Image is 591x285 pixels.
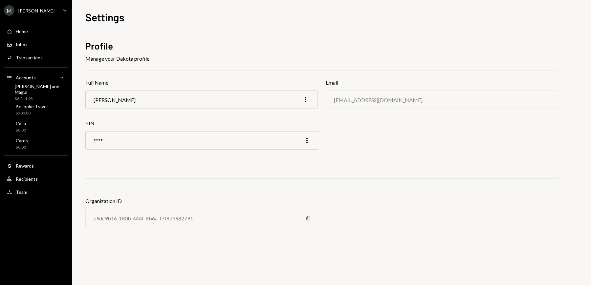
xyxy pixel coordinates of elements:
div: Rewards [16,163,34,169]
a: Casa$0.00 [4,119,68,134]
a: Rewards [4,160,68,172]
div: [EMAIL_ADDRESS][DOMAIN_NAME] [334,97,423,103]
div: Recipients [16,176,38,182]
a: Home [4,25,68,37]
div: $0.00 [16,145,28,150]
div: Bespoke Travel [16,104,48,109]
div: Casa [16,121,26,126]
div: $300.00 [16,111,48,116]
div: $6,511.93 [15,96,66,102]
div: Inbox [16,42,28,47]
div: M [4,5,14,16]
div: Home [16,29,28,34]
h3: Email [326,79,558,87]
div: Manage your Dakota profile [85,55,558,63]
a: Team [4,186,68,198]
div: Team [16,189,27,195]
a: Cards$0.00 [4,136,68,152]
div: [PERSON_NAME] and Magui [15,84,66,95]
h3: Organization ID [85,197,319,205]
h3: Full Name [85,79,318,87]
div: [PERSON_NAME] [18,8,55,13]
div: e9dc9b16-180b-444f-8b6a-f7f873982791 [94,215,193,221]
a: Accounts [4,71,68,83]
h3: PIN [85,119,319,127]
a: Recipients [4,173,68,185]
a: Transactions [4,51,68,63]
h2: Profile [85,40,558,52]
div: [PERSON_NAME] [94,97,136,103]
a: [PERSON_NAME] and Magui$6,511.93 [4,85,68,100]
div: Accounts [16,75,36,80]
div: $0.00 [16,128,26,133]
a: Inbox [4,38,68,50]
h1: Settings [85,10,124,24]
a: Bespoke Travel$300.00 [4,102,68,117]
div: Transactions [16,55,43,60]
div: Cards [16,138,28,143]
